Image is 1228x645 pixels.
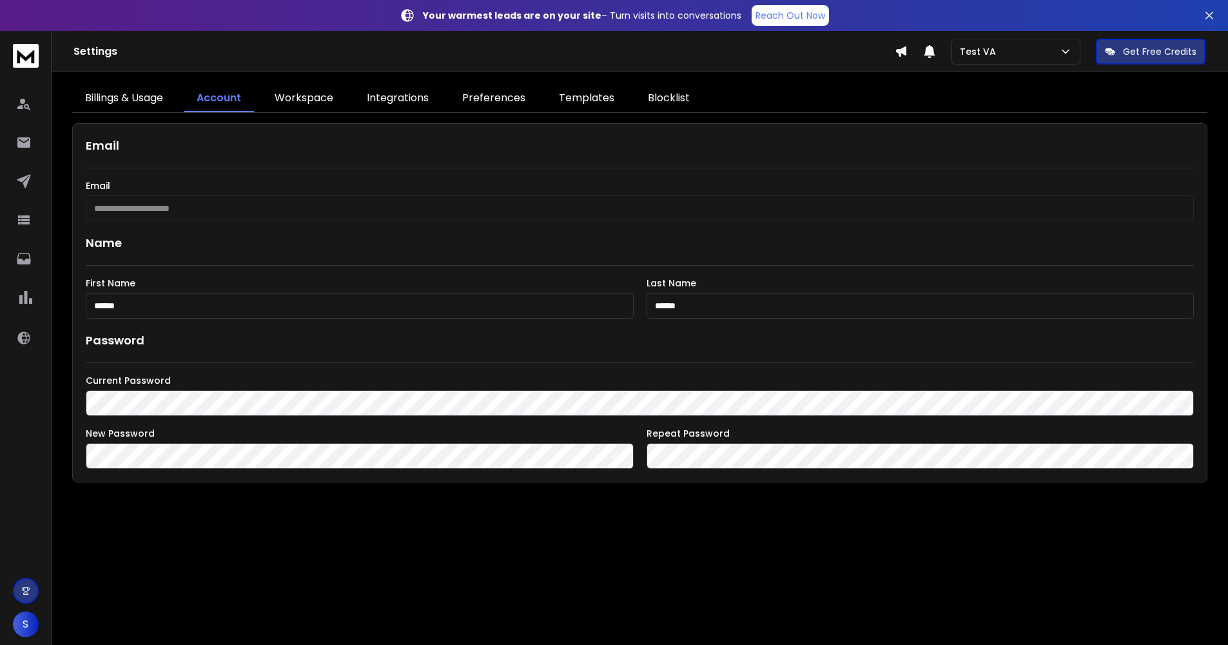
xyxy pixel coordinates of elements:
[647,279,1194,288] label: Last Name
[546,85,627,112] a: Templates
[354,85,442,112] a: Integrations
[86,181,1194,190] label: Email
[960,45,1001,58] p: Test VA
[86,234,1194,252] h1: Name
[1096,39,1205,64] button: Get Free Credits
[86,429,634,438] label: New Password
[184,85,254,112] a: Account
[86,279,634,288] label: First Name
[86,137,1194,155] h1: Email
[423,9,601,22] strong: Your warmest leads are on your site
[755,9,825,22] p: Reach Out Now
[13,611,39,637] button: S
[449,85,538,112] a: Preferences
[647,429,1194,438] label: Repeat Password
[1123,45,1196,58] p: Get Free Credits
[72,85,176,112] a: Billings & Usage
[635,85,703,112] a: Blocklist
[73,44,895,59] h1: Settings
[86,376,1194,385] label: Current Password
[752,5,829,26] a: Reach Out Now
[423,9,741,22] p: – Turn visits into conversations
[86,332,144,350] h1: Password
[262,85,346,112] a: Workspace
[13,44,39,68] img: logo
